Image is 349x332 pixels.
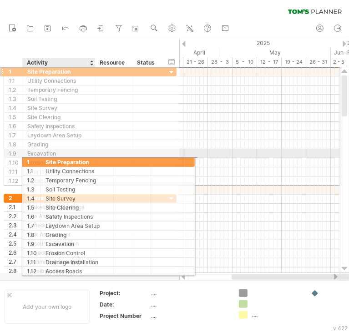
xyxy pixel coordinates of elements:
[183,57,208,67] div: 21 - 26
[27,86,91,94] div: Temporary Fencing
[9,158,22,167] div: 1.10
[27,176,91,185] div: Access Roads
[27,95,91,103] div: Soil Testing
[9,212,22,221] div: 2.2
[137,58,157,67] div: Status
[27,58,90,67] div: Activity
[27,122,91,131] div: Safety Inspections
[27,113,91,121] div: Site Clearing
[27,267,91,275] div: Feasibility Study
[27,149,91,158] div: Excavation
[9,248,22,257] div: 2.6
[9,76,22,85] div: 1.1
[27,104,91,112] div: Site Survey
[331,48,347,57] div: June 2025
[333,325,348,332] div: v 422
[257,57,282,67] div: 12 - 17
[27,76,91,85] div: Utility Connections
[27,203,91,211] div: Stakeholder Meetings
[9,257,22,266] div: 2.7
[9,239,22,248] div: 2.5
[27,194,91,202] div: Planning
[27,167,91,176] div: Drainage Installation
[27,212,91,221] div: Site Analysis
[27,221,91,230] div: Scheduling
[100,58,127,67] div: Resource
[9,104,22,112] div: 1.4
[100,289,150,297] div: Project:
[152,301,228,308] div: ....
[27,239,91,248] div: Resource Allocation
[9,86,22,94] div: 1.2
[152,312,228,320] div: ....
[9,203,22,211] div: 2.1
[9,149,22,158] div: 1.9
[9,267,22,275] div: 2.8
[9,95,22,103] div: 1.3
[9,167,22,176] div: 1.11
[100,301,150,308] div: Date:
[9,230,22,239] div: 2.4
[252,311,302,319] div: ....
[27,131,91,140] div: Laydown Area Setup
[27,140,91,149] div: Grading
[9,221,22,230] div: 2.3
[152,289,228,297] div: ....
[9,194,22,202] div: 2
[9,67,22,76] div: 1
[9,113,22,121] div: 1.5
[9,131,22,140] div: 1.7
[306,57,331,67] div: 26 - 31
[100,312,150,320] div: Project Number
[331,57,347,67] div: 2 - 5
[27,230,91,239] div: Risk Assessment
[5,290,90,324] div: Add your own logo
[27,248,91,257] div: Project Charter
[208,57,233,67] div: 28 - 3
[27,67,91,76] div: Site Preparation
[220,48,331,57] div: May 2025
[282,57,306,67] div: 19 - 24
[9,122,22,131] div: 1.6
[9,140,22,149] div: 1.8
[27,257,91,266] div: Preliminary Drawings
[233,57,257,67] div: 5 - 10
[27,158,91,167] div: Erosion Control
[9,176,22,185] div: 1.12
